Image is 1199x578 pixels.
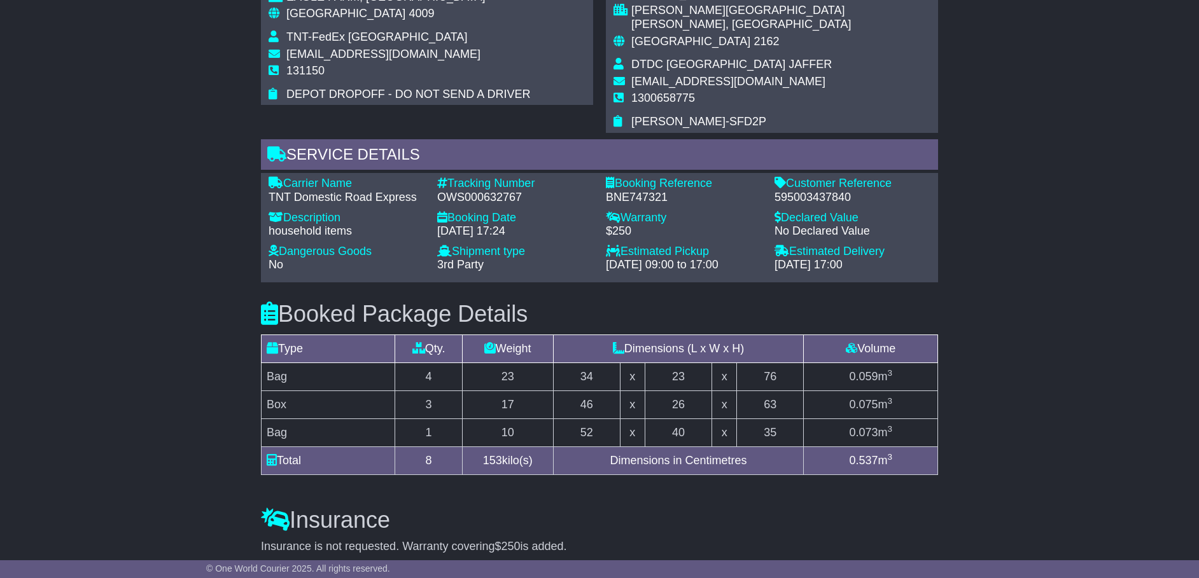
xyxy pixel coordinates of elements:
[553,390,620,418] td: 46
[269,191,424,205] div: TNT Domestic Road Express
[775,211,930,225] div: Declared Value
[849,398,878,411] span: 0.075
[620,390,645,418] td: x
[261,301,938,327] h3: Booked Package Details
[261,540,938,554] div: Insurance is not requested. Warranty covering is added.
[775,177,930,191] div: Customer Reference
[269,211,424,225] div: Description
[286,64,325,77] span: 131150
[849,370,878,383] span: 0.059
[261,139,938,174] div: Service Details
[754,35,779,48] span: 2162
[887,452,892,462] sup: 3
[395,390,462,418] td: 3
[631,4,930,31] div: [PERSON_NAME][GEOGRAPHIC_DATA][PERSON_NAME], [GEOGRAPHIC_DATA]
[262,418,395,446] td: Bag
[804,390,938,418] td: m
[887,396,892,406] sup: 3
[286,31,467,43] span: TNT-FedEx [GEOGRAPHIC_DATA]
[606,177,762,191] div: Booking Reference
[775,191,930,205] div: 595003437840
[631,58,832,71] span: DTDC [GEOGRAPHIC_DATA] JAFFER
[437,245,593,259] div: Shipment type
[262,446,395,474] td: Total
[262,362,395,390] td: Bag
[804,446,938,474] td: m
[712,362,737,390] td: x
[775,258,930,272] div: [DATE] 17:00
[775,245,930,259] div: Estimated Delivery
[437,177,593,191] div: Tracking Number
[849,426,878,439] span: 0.073
[395,362,462,390] td: 4
[620,362,645,390] td: x
[631,115,766,128] span: [PERSON_NAME]-SFD2P
[437,258,484,271] span: 3rd Party
[206,563,390,574] span: © One World Courier 2025. All rights reserved.
[645,362,712,390] td: 23
[437,191,593,205] div: OWS000632767
[887,424,892,434] sup: 3
[849,454,878,467] span: 0.537
[804,418,938,446] td: m
[887,368,892,378] sup: 3
[483,454,502,467] span: 153
[286,88,530,100] span: DEPOT DROPOFF - DO NOT SEND A DRIVER
[553,362,620,390] td: 34
[737,362,804,390] td: 76
[261,507,938,533] h3: Insurance
[620,418,645,446] td: x
[262,334,395,362] td: Type
[269,224,424,238] div: household items
[262,390,395,418] td: Box
[395,334,462,362] td: Qty.
[395,446,462,474] td: 8
[737,390,804,418] td: 63
[804,362,938,390] td: m
[804,334,938,362] td: Volume
[645,418,712,446] td: 40
[631,35,750,48] span: [GEOGRAPHIC_DATA]
[606,258,762,272] div: [DATE] 09:00 to 17:00
[645,390,712,418] td: 26
[712,418,737,446] td: x
[409,7,434,20] span: 4009
[631,92,695,104] span: 1300658775
[437,224,593,238] div: [DATE] 17:24
[553,418,620,446] td: 52
[462,362,553,390] td: 23
[606,245,762,259] div: Estimated Pickup
[286,48,480,60] span: [EMAIL_ADDRESS][DOMAIN_NAME]
[775,224,930,238] div: No Declared Value
[606,211,762,225] div: Warranty
[553,334,804,362] td: Dimensions (L x W x H)
[553,446,804,474] td: Dimensions in Centimetres
[437,211,593,225] div: Booking Date
[269,245,424,259] div: Dangerous Goods
[269,177,424,191] div: Carrier Name
[606,191,762,205] div: BNE747321
[462,418,553,446] td: 10
[395,418,462,446] td: 1
[712,390,737,418] td: x
[286,7,405,20] span: [GEOGRAPHIC_DATA]
[631,75,825,88] span: [EMAIL_ADDRESS][DOMAIN_NAME]
[737,418,804,446] td: 35
[269,258,283,271] span: No
[462,446,553,474] td: kilo(s)
[495,540,521,553] span: $250
[462,334,553,362] td: Weight
[462,390,553,418] td: 17
[606,224,762,238] div: $250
